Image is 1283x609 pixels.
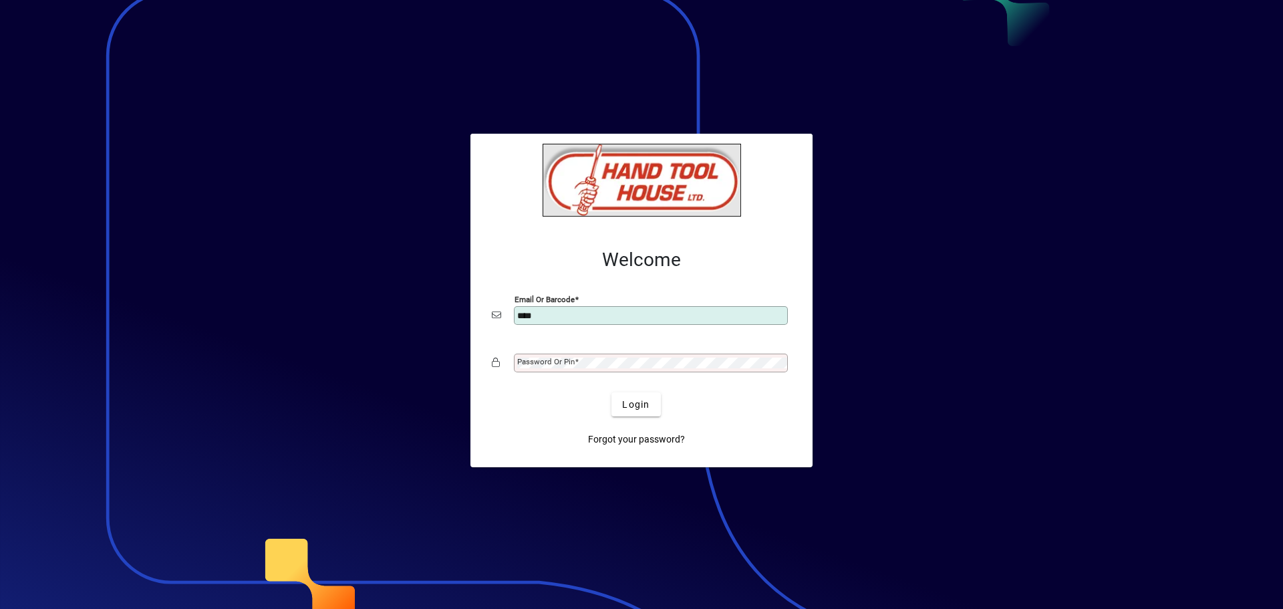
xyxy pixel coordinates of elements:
mat-label: Email or Barcode [515,295,575,304]
span: Login [622,398,650,412]
mat-label: Password or Pin [517,357,575,366]
button: Login [611,392,660,416]
a: Forgot your password? [583,427,690,451]
span: Forgot your password? [588,433,685,447]
h2: Welcome [492,249,791,271]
